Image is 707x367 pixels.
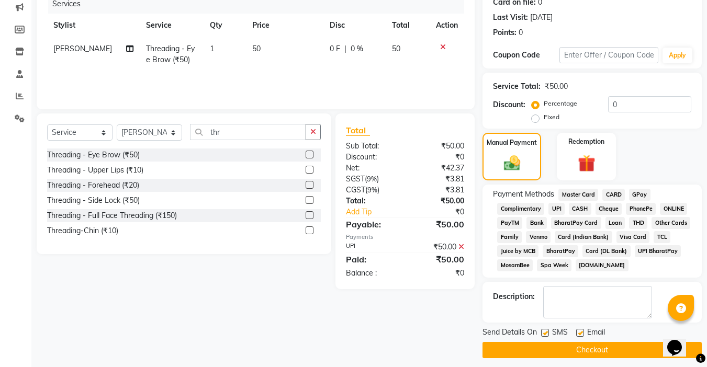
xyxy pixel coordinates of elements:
a: Add Tip [338,207,416,217]
span: UPI [548,203,565,215]
div: ₹50.00 [405,253,472,266]
div: Threading-Chin (₹10) [47,225,118,236]
span: Juice by MCB [497,245,538,257]
span: 50 [392,44,400,53]
span: BharatPay [543,245,578,257]
img: _gift.svg [573,153,601,174]
div: Paid: [338,253,405,266]
span: UPI BharatPay [635,245,681,257]
span: 1 [210,44,214,53]
div: Balance : [338,268,405,279]
span: Family [497,231,522,243]
div: Sub Total: [338,141,405,152]
button: Apply [663,48,692,63]
th: Disc [323,14,386,37]
span: Visa Card [616,231,650,243]
span: Card (Indian Bank) [555,231,612,243]
div: Discount: [493,99,525,110]
div: Payments [346,233,464,242]
span: Cheque [596,203,622,215]
th: Service [140,14,204,37]
div: UPI [338,242,405,253]
span: Spa Week [537,259,571,271]
span: TCL [654,231,670,243]
span: Other Cards [652,217,690,229]
div: ₹3.81 [405,174,472,185]
input: Enter Offer / Coupon Code [559,47,658,63]
div: ₹50.00 [405,242,472,253]
span: PayTM [497,217,522,229]
label: Manual Payment [487,138,537,147]
div: ₹50.00 [405,218,472,231]
th: Total [386,14,430,37]
span: Complimentary [497,203,544,215]
div: Points: [493,27,517,38]
div: Threading - Full Face Threading (₹150) [47,210,177,221]
span: GPay [629,189,650,201]
span: PhonePe [626,203,656,215]
span: MosamBee [497,259,533,271]
div: 0 [519,27,523,38]
div: Threading - Side Lock (₹50) [47,195,140,206]
div: Payable: [338,218,405,231]
span: CASH [569,203,591,215]
span: Loan [605,217,625,229]
span: Send Details On [482,327,537,340]
img: _cash.svg [499,154,525,173]
div: ₹50.00 [405,141,472,152]
span: 50 [252,44,261,53]
span: Payment Methods [493,189,554,200]
span: Master Card [558,189,598,201]
span: THD [629,217,647,229]
span: CGST [346,185,365,194]
span: CARD [602,189,625,201]
span: Bank [526,217,547,229]
label: Fixed [544,112,559,122]
span: Threading - Eye Brow (₹50) [146,44,195,64]
label: Percentage [544,99,577,108]
th: Qty [204,14,246,37]
input: Search or Scan [190,124,306,140]
span: Email [587,327,605,340]
div: Service Total: [493,81,541,92]
iframe: chat widget [663,325,697,357]
div: Total: [338,196,405,207]
span: 9% [367,186,377,194]
span: [PERSON_NAME] [53,44,112,53]
span: Venmo [526,231,551,243]
div: ( ) [338,174,405,185]
button: Checkout [482,342,702,358]
th: Action [430,14,464,37]
span: Total [346,125,370,136]
span: 0 % [351,43,363,54]
span: Card (DL Bank) [582,245,631,257]
div: ₹0 [417,207,473,217]
div: Discount: [338,152,405,163]
div: ₹50.00 [405,196,472,207]
span: BharatPay Card [551,217,601,229]
span: SGST [346,174,365,183]
div: Coupon Code [493,50,559,61]
div: Last Visit: [493,12,528,23]
span: ONLINE [660,203,687,215]
div: Description: [493,291,535,302]
div: ₹50.00 [545,81,568,92]
span: [DOMAIN_NAME] [576,259,629,271]
label: Redemption [568,137,604,146]
div: Threading - Upper Lips (₹10) [47,165,143,176]
span: 0 F [330,43,340,54]
div: ₹3.81 [405,185,472,196]
span: SMS [552,327,568,340]
div: ( ) [338,185,405,196]
div: ₹0 [405,152,472,163]
th: Price [246,14,323,37]
div: ₹42.37 [405,163,472,174]
div: [DATE] [530,12,553,23]
div: Threading - Eye Brow (₹50) [47,150,140,160]
div: ₹0 [405,268,472,279]
div: Net: [338,163,405,174]
div: Threading - Forehead (₹20) [47,180,139,191]
span: 9% [367,175,377,183]
span: | [344,43,346,54]
th: Stylist [47,14,140,37]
